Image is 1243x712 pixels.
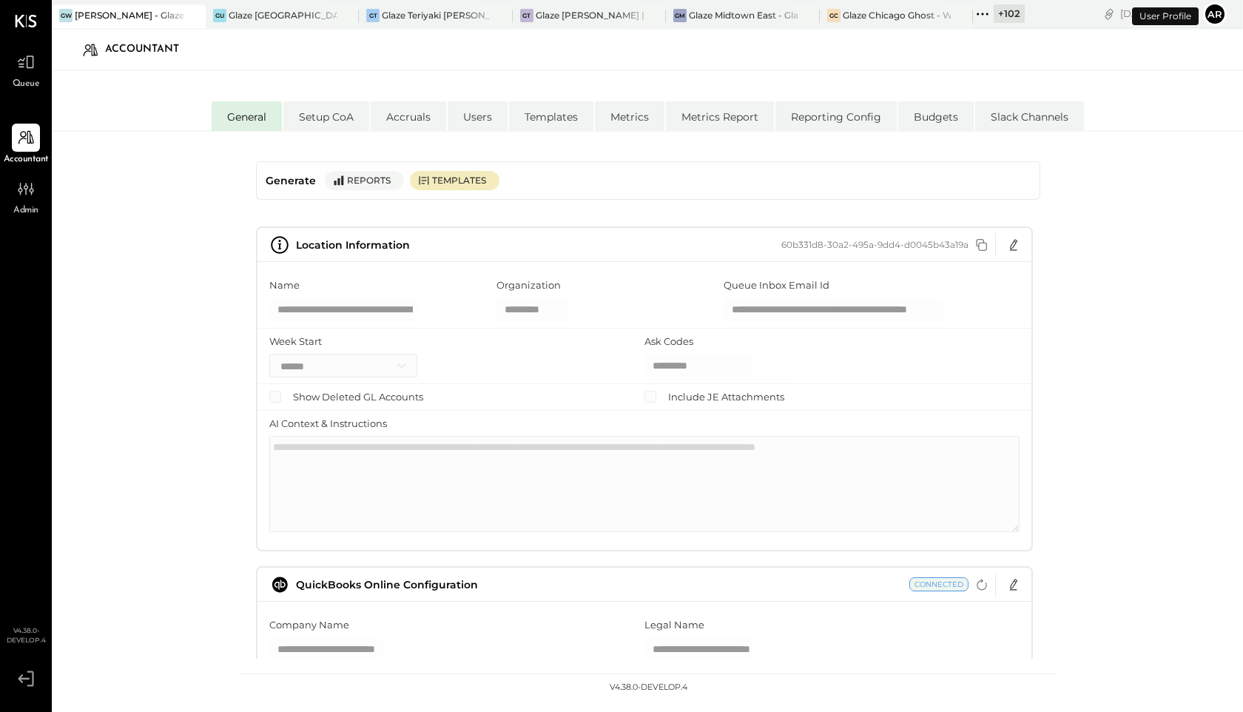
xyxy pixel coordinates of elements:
[75,9,183,21] div: [PERSON_NAME] - Glaze Williamsburg One LLC
[269,417,387,431] label: AI Context & Instructions
[536,9,644,21] div: Glaze [PERSON_NAME] [PERSON_NAME] LLC
[410,171,499,190] button: Templates
[371,101,446,131] li: Accruals
[283,101,369,131] li: Setup CoA
[994,4,1025,23] div: + 102
[1,175,51,218] a: Admin
[1,48,51,91] a: Queue
[1132,7,1199,25] div: User Profile
[296,238,410,252] span: Location Information
[509,101,593,131] li: Templates
[269,335,322,349] label: Week Start
[325,171,404,190] button: Reports
[4,153,49,167] span: Accountant
[496,278,561,292] label: Organization
[432,174,492,187] div: Templates
[448,101,508,131] li: Users
[59,9,73,22] div: GW
[366,9,380,22] div: GT
[296,578,478,591] span: QuickBooks Online Configuration
[266,168,316,193] h4: Generate
[13,78,40,91] span: Queue
[1203,2,1227,26] button: ar
[595,101,664,131] li: Metrics
[827,9,841,22] div: GC
[520,9,533,22] div: GT
[382,9,491,21] div: Glaze Teriyaki [PERSON_NAME] Street - [PERSON_NAME] River [PERSON_NAME] LLC
[213,9,226,22] div: GU
[666,101,774,131] li: Metrics Report
[229,9,337,21] div: Glaze [GEOGRAPHIC_DATA] - 110 Uni
[293,390,423,404] label: Show Deleted GL Accounts
[347,174,397,187] div: Reports
[975,101,1084,131] li: Slack Channels
[1102,6,1116,21] div: copy link
[13,204,38,218] span: Admin
[269,618,349,632] label: Company Name
[269,278,300,292] label: Name
[673,9,687,22] div: GM
[909,577,969,591] div: Current Status: Connected
[644,618,704,632] label: Legal Name
[973,236,991,254] button: Copy id
[212,101,282,131] li: General
[775,101,897,131] li: Reporting Config
[724,278,829,292] label: Queue Inbox Email Id
[1,124,51,167] a: Accountant
[668,390,784,404] label: Include JE Attachments
[898,101,974,131] li: Budgets
[1120,7,1199,21] div: [DATE]
[781,239,969,250] div: 60b331d8-30a2-495a-9dd4-d0045b43a19a
[105,38,194,61] div: Accountant
[843,9,951,21] div: Glaze Chicago Ghost - West River Rice LLC
[644,335,693,349] label: Ask Codes
[610,682,687,693] div: v 4.38.0-develop.4
[689,9,798,21] div: Glaze Midtown East - Glaze Lexington One LLC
